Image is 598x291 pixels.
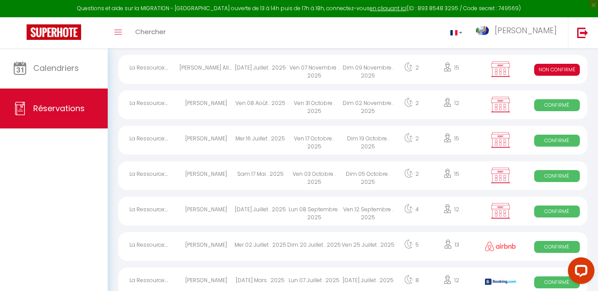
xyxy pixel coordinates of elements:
[135,27,166,36] span: Chercher
[561,254,598,291] iframe: LiveChat chat widget
[129,17,172,48] a: Chercher
[370,4,406,12] a: en cliquant ici
[27,24,81,40] img: Super Booking
[476,26,489,35] img: ...
[577,27,588,38] img: logout
[33,62,79,74] span: Calendriers
[469,17,568,48] a: ... [PERSON_NAME]
[33,103,85,114] span: Réservations
[495,25,557,36] span: [PERSON_NAME]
